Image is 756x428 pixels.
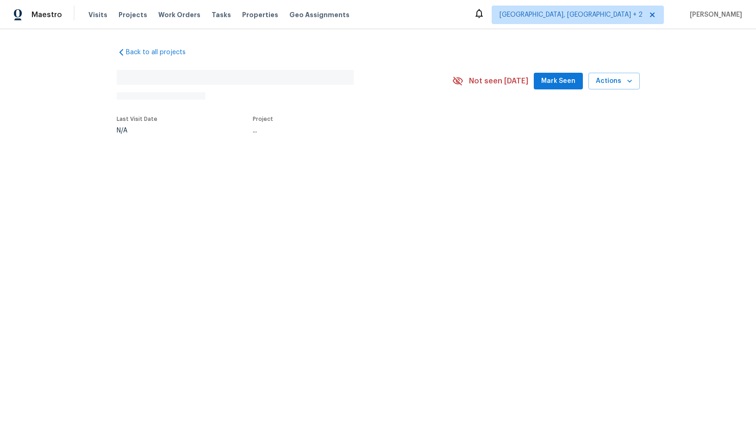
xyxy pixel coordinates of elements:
span: [PERSON_NAME] [686,10,742,19]
span: Mark Seen [541,76,575,87]
span: Actions [596,76,632,87]
button: Mark Seen [534,73,583,90]
button: Actions [588,73,640,90]
span: [GEOGRAPHIC_DATA], [GEOGRAPHIC_DATA] + 2 [500,10,643,19]
span: Last Visit Date [117,116,157,122]
a: Back to all projects [117,48,206,57]
span: Maestro [31,10,62,19]
div: ... [253,127,431,134]
span: Properties [242,10,278,19]
span: Geo Assignments [289,10,350,19]
span: Not seen [DATE] [469,76,528,86]
span: Visits [88,10,107,19]
span: Work Orders [158,10,200,19]
span: Project [253,116,273,122]
div: N/A [117,127,157,134]
span: Projects [119,10,147,19]
span: Tasks [212,12,231,18]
